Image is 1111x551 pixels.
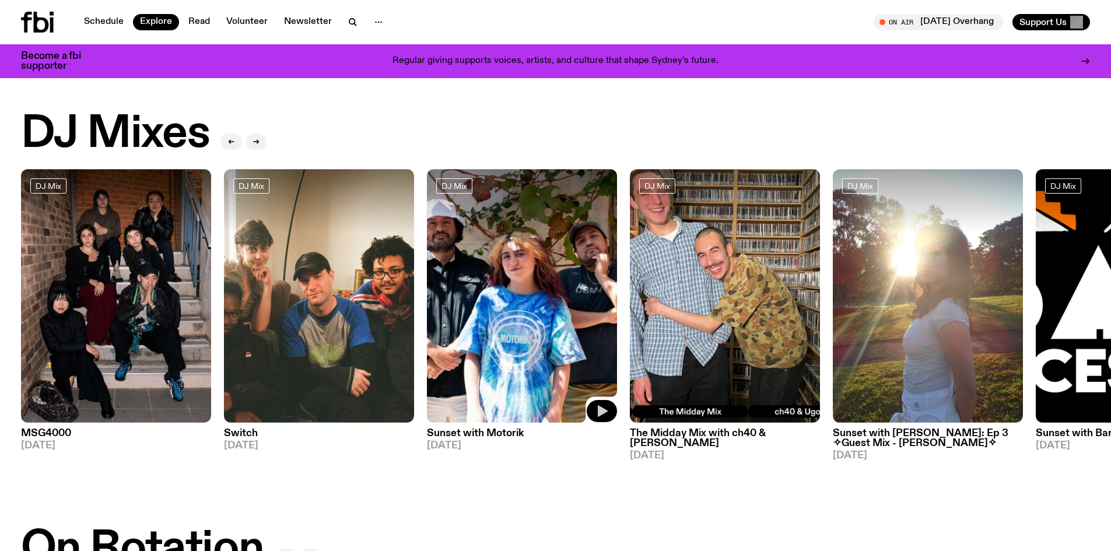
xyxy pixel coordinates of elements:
[427,429,617,438] h3: Sunset with Motorik
[1012,14,1090,30] button: Support Us
[842,178,878,194] a: DJ Mix
[233,178,269,194] a: DJ Mix
[181,14,217,30] a: Read
[77,14,131,30] a: Schedule
[392,56,719,66] p: Regular giving supports voices, artists, and culture that shape Sydney’s future.
[224,423,414,451] a: Switch[DATE]
[427,441,617,451] span: [DATE]
[21,112,209,156] h2: DJ Mixes
[224,169,414,423] img: A warm film photo of the switch team sitting close together. from left to right: Cedar, Lau, Sand...
[427,423,617,451] a: Sunset with Motorik[DATE]
[1019,17,1067,27] span: Support Us
[630,423,820,461] a: The Midday Mix with ch40 & [PERSON_NAME][DATE]
[21,423,211,451] a: MSG4000[DATE]
[133,14,179,30] a: Explore
[833,423,1023,461] a: Sunset with [PERSON_NAME]: Ep 3 ✧Guest Mix - [PERSON_NAME]✧[DATE]
[644,181,670,190] span: DJ Mix
[224,429,414,438] h3: Switch
[277,14,339,30] a: Newsletter
[1045,178,1081,194] a: DJ Mix
[427,169,617,423] img: Andrew, Reenie, and Pat stand in a row, smiling at the camera, in dappled light with a vine leafe...
[239,181,264,190] span: DJ Mix
[833,451,1023,461] span: [DATE]
[630,451,820,461] span: [DATE]
[1050,181,1076,190] span: DJ Mix
[219,14,275,30] a: Volunteer
[833,429,1023,448] h3: Sunset with [PERSON_NAME]: Ep 3 ✧Guest Mix - [PERSON_NAME]✧
[639,178,675,194] a: DJ Mix
[21,51,96,71] h3: Become a fbi supporter
[36,181,61,190] span: DJ Mix
[21,429,211,438] h3: MSG4000
[630,429,820,448] h3: The Midday Mix with ch40 & [PERSON_NAME]
[441,181,467,190] span: DJ Mix
[874,14,1003,30] button: On Air[DATE] Overhang
[847,181,873,190] span: DJ Mix
[30,178,66,194] a: DJ Mix
[224,441,414,451] span: [DATE]
[21,441,211,451] span: [DATE]
[436,178,472,194] a: DJ Mix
